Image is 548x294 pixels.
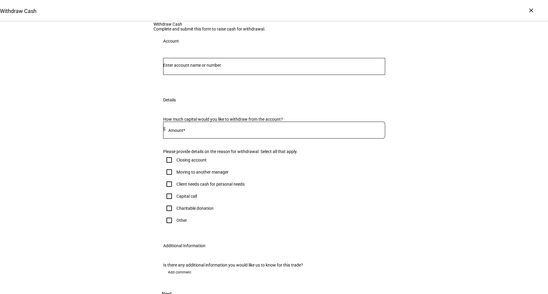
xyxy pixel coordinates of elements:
div: Complete and submit this form to raise cash for withdrawal. [154,27,395,31]
div: Charitable donation [176,206,214,211]
div: Closing account [176,158,207,162]
span: Add comment [168,267,191,277]
input: Number [163,63,385,68]
div: Is there any additional information you would like us to know for this trade? [163,263,385,267]
div: Details [163,97,176,102]
div: × [526,5,536,15]
button: Add comment [163,267,196,277]
div: Capital call [176,194,197,199]
div: How much capital would you like to withdraw from the account? [163,117,385,122]
div: Please provide details on the reason for withdrawal. Select all that apply. [163,149,385,154]
span: $ [163,126,166,131]
div: Account [163,39,179,43]
mat-label: Amount* [168,128,185,133]
div: Other [176,218,187,223]
div: Moving to another manager [176,170,229,174]
div: Client needs cash for personal needs [176,182,245,187]
div: Additional Information [163,243,205,248]
div: Withdraw Cash [154,22,395,27]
